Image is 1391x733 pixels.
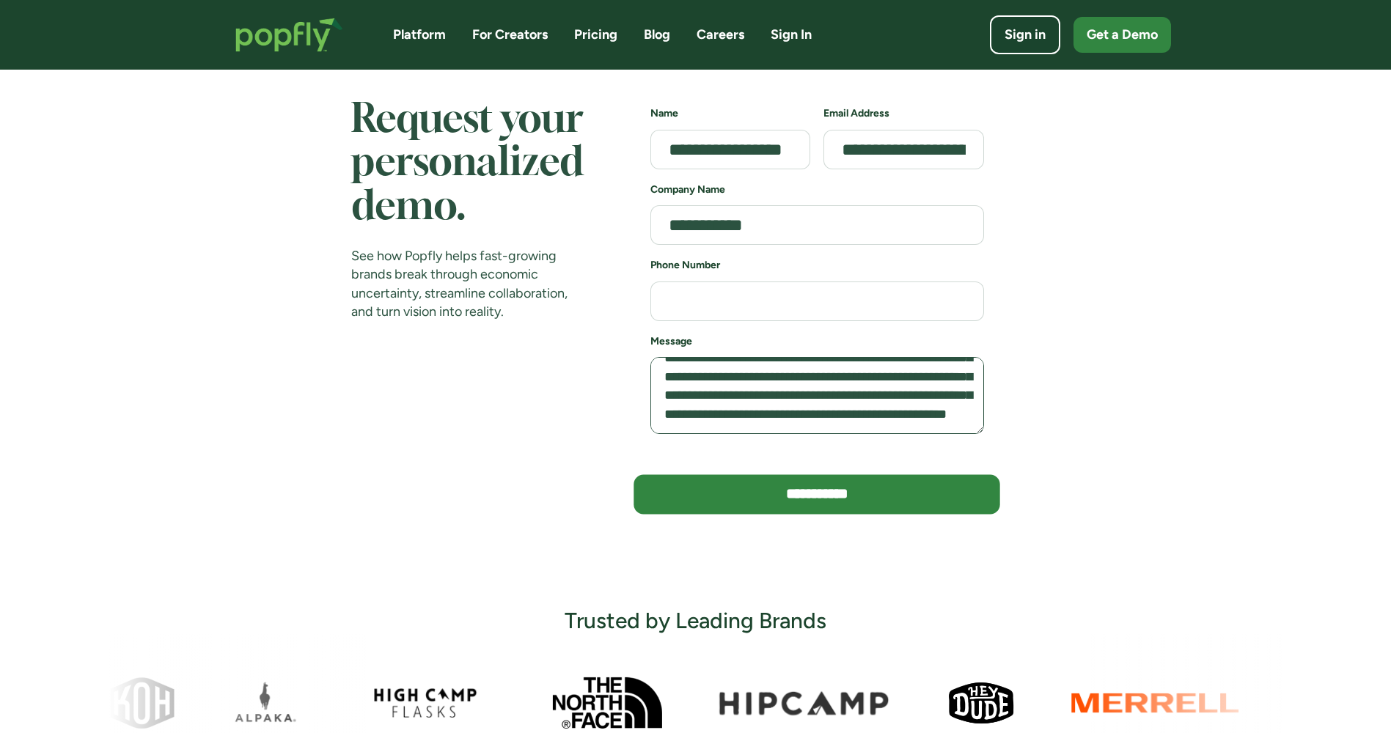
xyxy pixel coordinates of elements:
[771,26,812,44] a: Sign In
[650,258,983,273] h6: Phone Number
[650,183,983,197] h6: Company Name
[650,106,810,121] h6: Name
[990,15,1060,54] a: Sign in
[574,26,617,44] a: Pricing
[1087,26,1158,44] div: Get a Demo
[650,334,983,349] h6: Message
[472,26,548,44] a: For Creators
[565,607,826,635] h3: Trusted by Leading Brands
[697,26,744,44] a: Careers
[221,3,358,67] a: home
[1073,17,1171,53] a: Get a Demo
[823,106,983,121] h6: Email Address
[393,26,446,44] a: Platform
[351,247,591,321] div: See how Popfly helps fast-growing brands break through economic uncertainty, streamline collabora...
[650,106,983,526] form: demo schedule
[351,99,591,229] h1: Request your personalized demo.
[1005,26,1046,44] div: Sign in
[644,26,670,44] a: Blog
